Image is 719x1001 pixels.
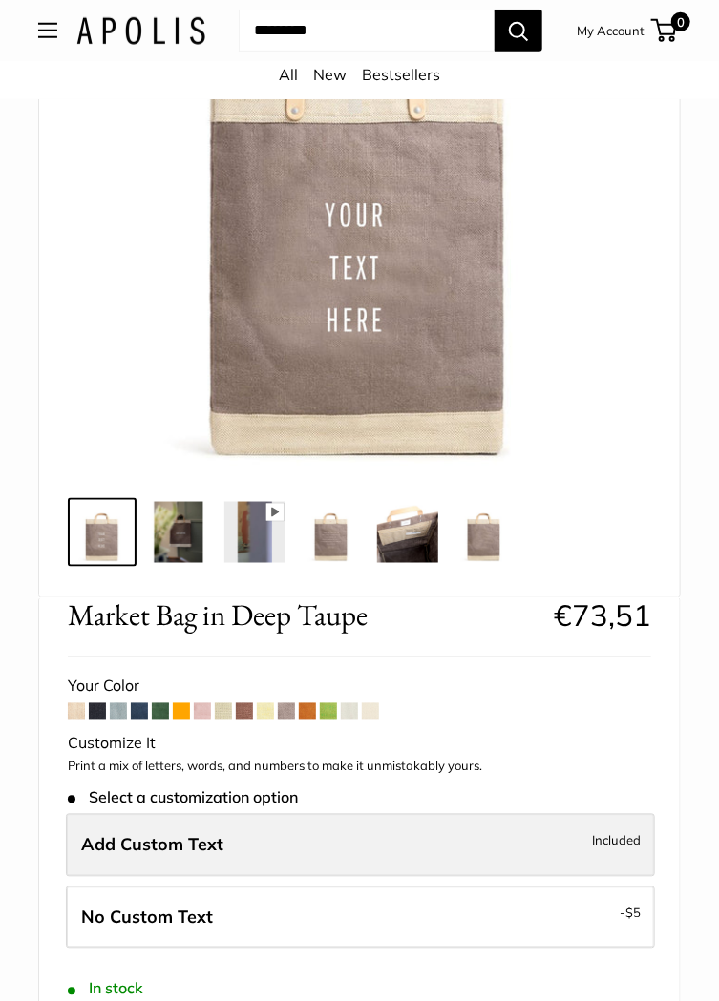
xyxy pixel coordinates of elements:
span: $5 [625,906,641,921]
span: - [620,902,641,925]
a: Market Bag in Deep Taupe [144,498,213,567]
img: Market Bag in Deep Taupe [224,502,285,563]
span: Market Bag in Deep Taupe [68,598,539,634]
span: In stock [68,980,143,998]
button: Search [495,10,542,52]
span: Included [592,829,641,852]
img: Market Bag in Deep Taupe [72,502,133,563]
a: Bestsellers [362,65,440,84]
p: Print a mix of letters, words, and numbers to make it unmistakably yours. [68,758,651,777]
label: Leave Blank [66,886,655,949]
img: Apolis [76,17,205,45]
img: Market Bag in Deep Taupe [454,502,515,563]
span: Add Custom Text [81,834,223,856]
label: Add Custom Text [66,814,655,877]
img: Market Bag in Deep Taupe [301,502,362,563]
a: Market Bag in Deep Taupe [373,498,442,567]
img: Market Bag in Deep Taupe [148,502,209,563]
a: Market Bag in Deep Taupe [68,498,137,567]
a: Market Bag in Deep Taupe [297,498,366,567]
span: Select a customization option [68,789,298,807]
span: No Custom Text [81,907,213,928]
a: My Account [577,19,645,42]
input: Search... [239,10,495,52]
img: Market Bag in Deep Taupe [377,502,438,563]
a: New [313,65,347,84]
span: €73,51 [554,597,651,635]
a: All [279,65,298,84]
div: Customize It [68,730,651,759]
div: Your Color [68,673,651,701]
span: 0 [671,12,690,31]
a: Market Bag in Deep Taupe [450,498,518,567]
a: Market Bag in Deep Taupe [221,498,289,567]
a: 0 [653,19,677,42]
button: Open menu [38,23,57,38]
